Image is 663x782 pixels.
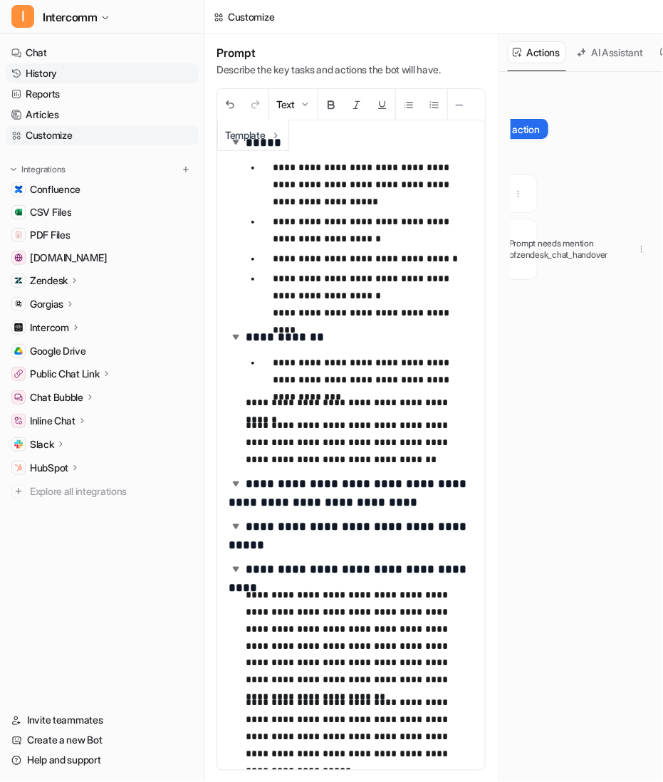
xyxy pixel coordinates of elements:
[9,165,19,174] img: expand menu
[243,89,268,120] button: Redo
[14,185,23,194] img: Confluence
[6,711,199,731] a: Invite teammates
[509,238,623,261] p: Prompt needs mention of zendesk_chat_handover
[14,417,23,425] img: Inline Chat
[14,464,23,472] img: HubSpot
[429,99,440,110] img: Ordered List
[30,437,54,452] p: Slack
[30,228,70,242] span: PDF Files
[6,63,199,83] a: History
[6,248,199,268] a: www.helpdesk.com[DOMAIN_NAME]
[370,89,395,120] button: Underline
[14,323,23,332] img: Intercom
[6,84,199,104] a: Reports
[14,393,23,402] img: Chat Bubble
[30,205,71,219] span: CSV Files
[572,41,649,63] button: AI Assistant
[11,484,26,499] img: explore all integrations
[229,135,243,149] img: expand-arrow.svg
[344,89,370,120] button: Italic
[14,276,23,285] img: Zendesk
[14,254,23,262] img: www.helpdesk.com
[325,99,337,110] img: Bold
[181,165,191,174] img: menu_add.svg
[6,341,199,361] a: Google DriveGoogle Drive
[229,330,243,344] img: expand-arrow.svg
[351,99,362,110] img: Italic
[216,63,441,77] p: Describe the key tasks and actions the bot will have.
[30,182,80,197] span: Confluence
[14,231,23,239] img: PDF Files
[299,99,310,110] img: Dropdown Down Arrow
[6,225,199,245] a: PDF FilesPDF Files
[6,125,199,145] a: Customize
[21,164,66,175] p: Integrations
[14,208,23,217] img: CSV Files
[217,89,243,120] button: Undo
[30,414,75,428] p: Inline Chat
[30,344,86,358] span: Google Drive
[30,251,107,265] span: [DOMAIN_NAME]
[30,367,100,381] p: Public Chat Link
[269,89,318,120] button: Text
[6,751,199,771] a: Help and support
[403,99,414,110] img: Unordered List
[6,202,199,222] a: CSV FilesCSV Files
[14,347,23,355] img: Google Drive
[30,297,63,311] p: Gorgias
[318,89,344,120] button: Bold
[6,105,199,125] a: Articles
[229,519,243,533] img: expand-arrow.svg
[216,46,441,60] h1: Prompt
[6,162,70,177] button: Integrations
[14,440,23,449] img: Slack
[6,731,199,751] a: Create a new Bot
[224,99,236,110] img: Undo
[448,89,471,120] button: ─
[43,7,97,27] span: Intercomm
[30,273,68,288] p: Zendesk
[6,43,199,63] a: Chat
[30,320,69,335] p: Intercom
[396,89,422,120] button: Unordered List
[228,9,274,24] div: Customize
[30,461,68,475] p: HubSpot
[229,562,243,576] img: expand-arrow.svg
[30,480,193,503] span: Explore all integrations
[250,99,261,110] img: Redo
[11,5,34,28] span: I
[218,120,288,150] button: Template
[6,481,199,501] a: Explore all integrations
[6,179,199,199] a: ConfluenceConfluence
[30,390,83,405] p: Chat Bubble
[229,476,243,491] img: expand-arrow.svg
[14,370,23,378] img: Public Chat Link
[377,99,388,110] img: Underline
[14,300,23,308] img: Gorgias
[508,41,566,63] button: Actions
[422,89,447,120] button: Ordered List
